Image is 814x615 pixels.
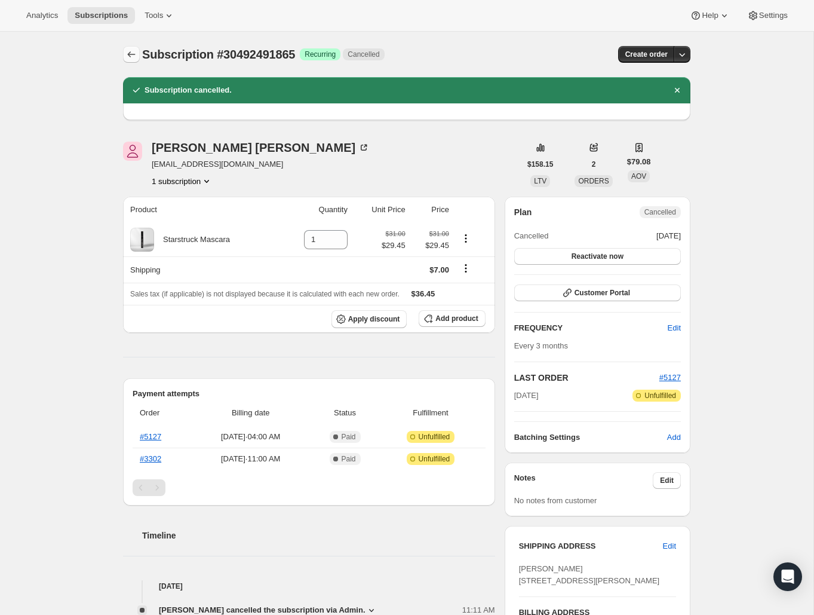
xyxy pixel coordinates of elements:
button: Reactivate now [514,248,681,265]
h2: LAST ORDER [514,372,659,384]
button: Create order [618,46,675,63]
span: Unfulfilled [419,432,450,442]
span: Edit [668,322,681,334]
div: [PERSON_NAME] [PERSON_NAME] [152,142,370,154]
img: product img [130,228,154,252]
small: $31.00 [386,230,406,237]
th: Quantity [279,197,351,223]
button: Apply discount [331,310,407,328]
h2: FREQUENCY [514,322,668,334]
span: Cancelled [644,207,676,217]
th: Price [409,197,453,223]
span: [DATE] [514,390,539,402]
span: Subscriptions [75,11,128,20]
div: Starstruck Mascara [154,234,230,246]
h3: Notes [514,472,653,489]
span: Reactivate now [572,252,623,261]
span: Add [667,432,681,443]
span: Fulfillment [383,407,478,419]
span: $29.45 [413,240,449,252]
button: Subscriptions [123,46,140,63]
th: Unit Price [351,197,409,223]
span: Settings [759,11,788,20]
nav: Pagination [133,479,486,496]
h3: SHIPPING ADDRESS [519,540,663,552]
span: Edit [660,476,674,485]
button: Analytics [19,7,65,24]
a: #5127 [659,373,681,382]
span: [DATE] · 04:00 AM [194,431,307,443]
button: Help [683,7,737,24]
th: Product [123,197,279,223]
a: #3302 [140,454,161,463]
span: $29.45 [382,240,406,252]
span: Customer Portal [575,288,630,298]
h2: Timeline [142,530,495,541]
button: Subscriptions [67,7,135,24]
button: Product actions [456,232,475,245]
small: $31.00 [429,230,449,237]
span: Every 3 months [514,341,568,350]
span: Unfulfilled [419,454,450,464]
button: Tools [137,7,182,24]
h2: Subscription cancelled. [145,84,232,96]
span: Paid [342,454,356,464]
span: Paid [342,432,356,442]
div: Open Intercom Messenger [773,562,802,591]
button: #5127 [659,372,681,384]
span: Billing date [194,407,307,419]
span: ORDERS [578,177,609,185]
button: Settings [740,7,795,24]
span: Apply discount [348,314,400,324]
button: Edit [656,537,683,556]
span: [DATE] [656,230,681,242]
span: [EMAIL_ADDRESS][DOMAIN_NAME] [152,158,370,170]
button: Add product [419,310,485,327]
button: Edit [653,472,681,489]
button: $158.15 [520,156,560,173]
button: Add [660,428,688,447]
button: Dismiss notification [669,82,686,99]
button: 2 [585,156,603,173]
span: $36.45 [411,289,435,298]
span: $7.00 [429,265,449,274]
span: Status [314,407,376,419]
span: Add product [435,314,478,323]
span: AOV [631,172,646,180]
h4: [DATE] [123,580,495,592]
span: $79.08 [627,156,651,168]
span: [PERSON_NAME] [STREET_ADDRESS][PERSON_NAME] [519,564,660,585]
span: 2 [592,160,596,169]
span: $158.15 [527,160,553,169]
button: Product actions [152,175,213,187]
span: Cancelled [514,230,549,242]
button: Edit [661,319,688,338]
a: #5127 [140,432,161,441]
span: Jeanie Engelke [123,142,142,161]
h2: Plan [514,206,532,218]
span: LTV [534,177,546,185]
th: Order [133,400,191,426]
span: No notes from customer [514,496,597,505]
span: Subscription #30492491865 [142,48,295,61]
span: Recurring [305,50,336,59]
h2: Payment attempts [133,388,486,400]
button: Shipping actions [456,262,475,275]
span: Cancelled [348,50,379,59]
span: Unfulfilled [644,391,676,400]
span: Edit [663,540,676,552]
h6: Batching Settings [514,432,667,443]
span: Analytics [26,11,58,20]
span: Tools [145,11,163,20]
span: Sales tax (if applicable) is not displayed because it is calculated with each new order. [130,290,400,298]
button: Customer Portal [514,284,681,301]
span: Create order [625,50,668,59]
span: Help [702,11,718,20]
th: Shipping [123,256,279,283]
span: [DATE] · 11:00 AM [194,453,307,465]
